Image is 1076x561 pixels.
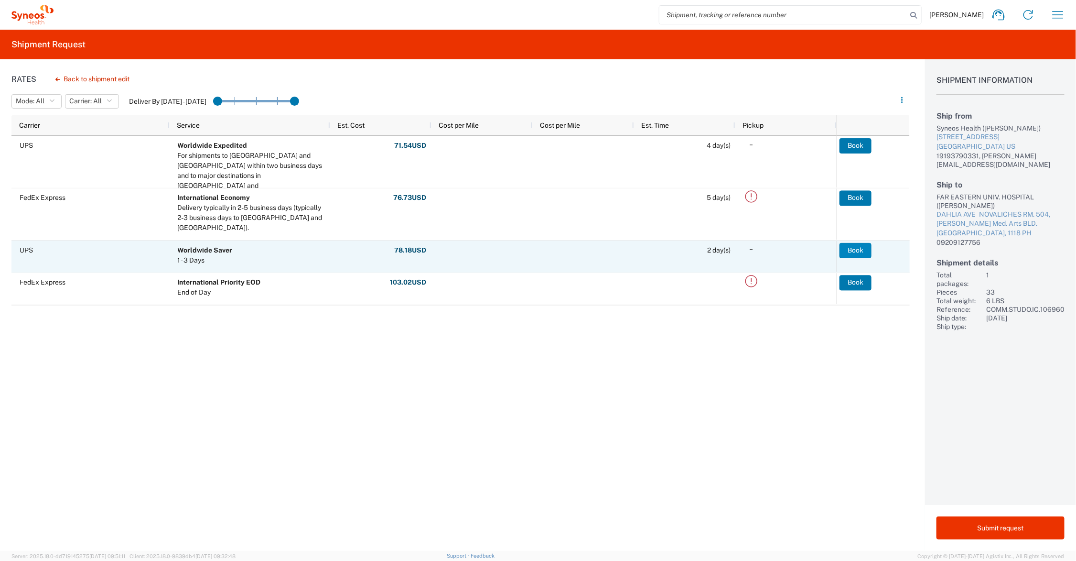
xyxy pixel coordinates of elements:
button: Submit request [936,517,1065,539]
h2: Shipment details [936,258,1065,267]
h2: Shipment Request [11,39,86,50]
span: Service [177,121,200,129]
strong: 76.73 USD [394,194,427,203]
a: DAHLIA AVE - NOVALICHES RM. 504, [PERSON_NAME] Med. Arts BLD.[GEOGRAPHIC_DATA], 1118 PH [936,210,1065,238]
button: Carrier: All [65,94,119,109]
button: 71.54USD [394,138,427,154]
div: FAR EASTERN UNIV. HOSPITAL ([PERSON_NAME]) [936,193,1065,210]
button: Book [839,275,872,290]
div: 19193790331, [PERSON_NAME][EMAIL_ADDRESS][DOMAIN_NAME] [936,152,1065,169]
span: Client: 2025.18.0-9839db4 [129,553,236,559]
button: Book [839,138,872,154]
span: [PERSON_NAME] [929,11,984,19]
span: UPS [20,142,33,149]
button: Mode: All [11,94,62,109]
b: Worldwide Expedited [178,142,247,149]
div: 09209127756 [936,238,1065,247]
div: For shipments to Canada and Mexico within two business days and to major destinations in Europe a... [178,151,326,201]
span: Cost per Mile [540,121,581,129]
div: Total packages: [936,271,982,288]
div: Reference: [936,305,982,314]
div: 1 - 3 Days [178,255,233,265]
span: Pickup [743,121,764,129]
span: Mode: All [16,97,44,106]
button: 76.73USD [393,190,427,206]
div: [DATE] [986,314,1065,322]
span: Carrier: All [69,97,102,106]
b: Worldwide Saver [178,246,233,254]
span: 2 day(s) [708,246,731,254]
div: COMM.STUDO.IC.106960 [986,305,1065,314]
div: [STREET_ADDRESS] [936,132,1065,142]
h1: Rates [11,75,36,84]
span: FedEx Express [20,279,65,286]
strong: 103.02 USD [390,278,427,287]
h2: Ship from [936,111,1065,121]
div: [GEOGRAPHIC_DATA], 1118 PH [936,229,1065,238]
span: Est. Time [642,121,669,129]
div: Ship date: [936,314,982,322]
span: FedEx Express [20,194,65,202]
span: Server: 2025.18.0-dd719145275 [11,553,125,559]
div: Total weight: [936,297,982,305]
div: Syneos Health ([PERSON_NAME]) [936,124,1065,132]
button: Back to shipment edit [48,71,137,88]
button: 78.18USD [394,243,427,258]
button: Book [839,243,872,258]
div: 1 [986,271,1065,288]
div: End of Day [178,288,261,298]
span: Cost per Mile [439,121,479,129]
h1: Shipment Information [936,76,1065,95]
button: Book [839,190,872,206]
span: Copyright © [DATE]-[DATE] Agistix Inc., All Rights Reserved [917,552,1065,561]
a: Feedback [471,553,495,559]
a: Support [447,553,471,559]
div: 33 [986,288,1065,297]
h2: Ship to [936,180,1065,189]
div: Pieces [936,288,982,297]
div: Ship type: [936,322,982,331]
div: 6 LBS [986,297,1065,305]
b: International Priority EOD [178,279,261,286]
span: Carrier [19,121,40,129]
strong: 78.18 USD [395,246,427,255]
span: 5 day(s) [707,194,731,202]
label: Deliver By [DATE] - [DATE] [129,97,206,106]
a: [STREET_ADDRESS][GEOGRAPHIC_DATA] US [936,132,1065,151]
input: Shipment, tracking or reference number [659,6,907,24]
span: 4 day(s) [707,142,731,149]
div: [GEOGRAPHIC_DATA] US [936,142,1065,152]
div: Delivery typically in 2-5 business days (typically 2-3 business days to Canada and Mexico). [178,203,326,233]
span: UPS [20,246,33,254]
button: 103.02USD [390,275,427,290]
b: International Economy [178,194,250,202]
span: [DATE] 09:32:48 [195,553,236,559]
strong: 71.54 USD [395,141,427,150]
span: [DATE] 09:51:11 [89,553,125,559]
div: DAHLIA AVE - NOVALICHES RM. 504, [PERSON_NAME] Med. Arts BLD. [936,210,1065,229]
span: Est. Cost [338,121,365,129]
